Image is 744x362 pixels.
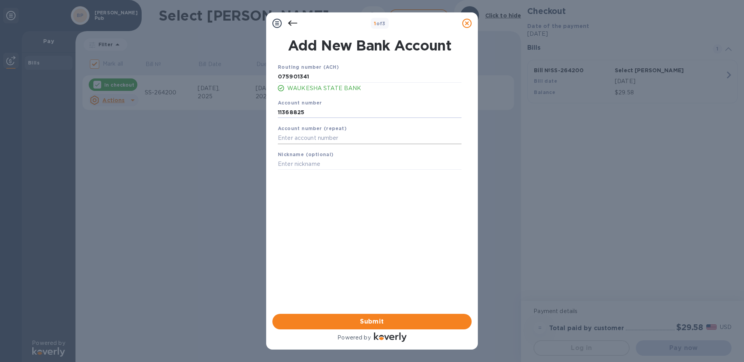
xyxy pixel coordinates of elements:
b: Account number [278,100,322,106]
span: 1 [374,21,376,26]
input: Enter routing number [278,71,461,83]
input: Enter nickname [278,158,461,170]
p: WAUKESHA STATE BANK [287,84,461,92]
button: Submit [272,314,472,329]
b: Routing number (ACH) [278,64,339,70]
b: Account number (repeat) [278,125,347,131]
p: Powered by [337,334,370,342]
b: of 3 [374,21,386,26]
h1: Add New Bank Account [273,37,466,54]
span: Submit [279,317,465,326]
b: Nickname (optional) [278,151,334,157]
img: Logo [374,332,407,342]
input: Enter account number [278,106,461,118]
input: Enter account number [278,132,461,144]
